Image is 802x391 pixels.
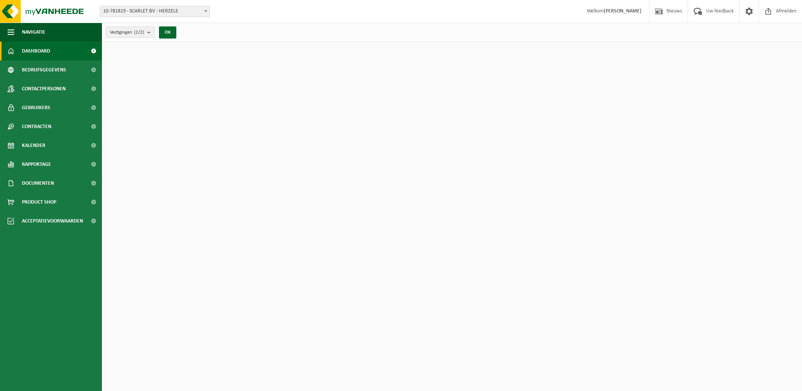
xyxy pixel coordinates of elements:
[22,136,45,155] span: Kalender
[110,27,144,38] span: Vestigingen
[159,26,176,39] button: OK
[22,79,66,98] span: Contactpersonen
[22,155,51,174] span: Rapportage
[22,117,51,136] span: Contracten
[22,193,56,212] span: Product Shop
[134,30,144,35] count: (2/2)
[106,26,154,38] button: Vestigingen(2/2)
[22,98,50,117] span: Gebruikers
[22,23,45,42] span: Navigatie
[22,174,54,193] span: Documenten
[22,212,83,230] span: Acceptatievoorwaarden
[100,6,210,17] span: 10-781819 - SCARLET BV - HERZELE
[604,8,642,14] strong: [PERSON_NAME]
[22,60,66,79] span: Bedrijfsgegevens
[22,42,50,60] span: Dashboard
